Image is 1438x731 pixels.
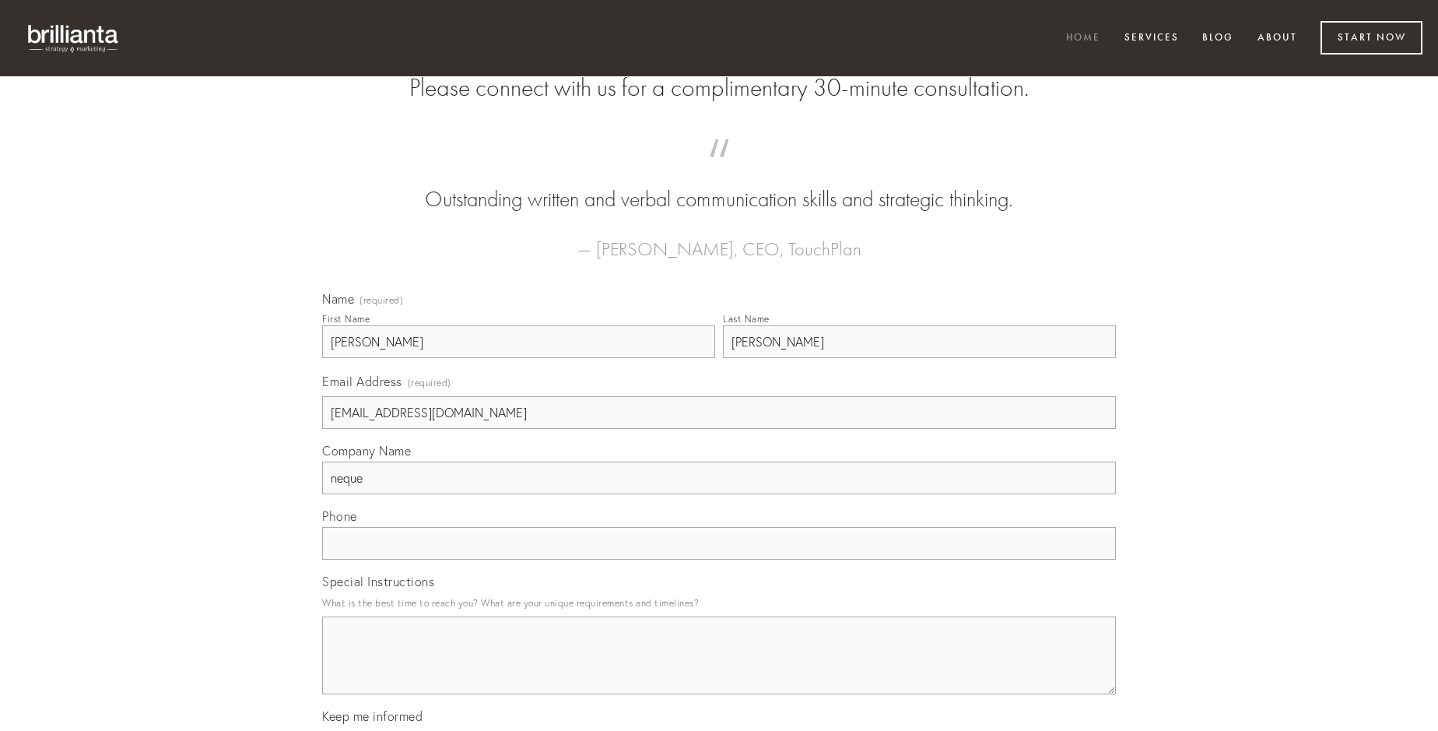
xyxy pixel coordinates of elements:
[723,313,770,325] div: Last Name
[1321,21,1422,54] a: Start Now
[322,73,1116,103] h2: Please connect with us for a complimentary 30-minute consultation.
[322,374,402,389] span: Email Address
[1247,26,1307,51] a: About
[322,592,1116,613] p: What is the best time to reach you? What are your unique requirements and timelines?
[322,291,354,307] span: Name
[347,215,1091,265] figcaption: — [PERSON_NAME], CEO, TouchPlan
[1056,26,1110,51] a: Home
[359,296,403,305] span: (required)
[347,154,1091,215] blockquote: Outstanding written and verbal communication skills and strategic thinking.
[1192,26,1243,51] a: Blog
[16,16,132,61] img: brillianta - research, strategy, marketing
[347,154,1091,185] span: “
[322,443,411,459] span: Company Name
[322,574,434,589] span: Special Instructions
[1114,26,1189,51] a: Services
[322,508,357,524] span: Phone
[322,708,423,724] span: Keep me informed
[322,313,370,325] div: First Name
[408,372,451,393] span: (required)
